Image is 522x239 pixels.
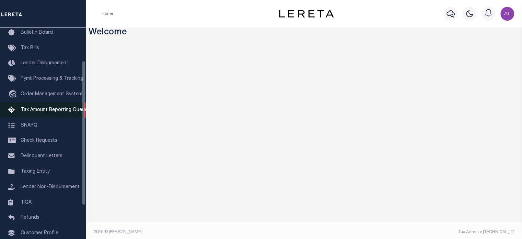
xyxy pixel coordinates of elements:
span: Lender Disbursement [21,61,68,66]
span: Bulletin Board [21,30,53,35]
span: Taxing Entity [21,169,50,174]
span: SNAPQ [21,123,37,128]
span: Refunds [21,215,39,220]
span: Delinquent Letters [21,154,62,159]
span: Customer Profile [21,231,58,236]
img: logo-dark.svg [279,10,334,18]
span: Tax Bills [21,46,39,51]
span: TIQA [21,200,32,205]
img: svg+xml;base64,PHN2ZyB4bWxucz0iaHR0cDovL3d3dy53My5vcmcvMjAwMC9zdmciIHBvaW50ZXItZXZlbnRzPSJub25lIi... [500,7,514,21]
i: travel_explore [8,90,19,99]
span: Pymt Processing & Tracking [21,76,83,81]
span: Lender Non-Disbursement [21,185,80,189]
span: Tax Amount Reporting Queue [21,108,88,112]
span: Order Management System [21,92,82,97]
div: Tax Admin v.[TECHNICAL_ID] [309,229,514,235]
li: Home [102,11,113,17]
div: 2025 © [PERSON_NAME]. [89,229,304,235]
h3: Welcome [89,28,520,38]
span: Check Requests [21,138,57,143]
